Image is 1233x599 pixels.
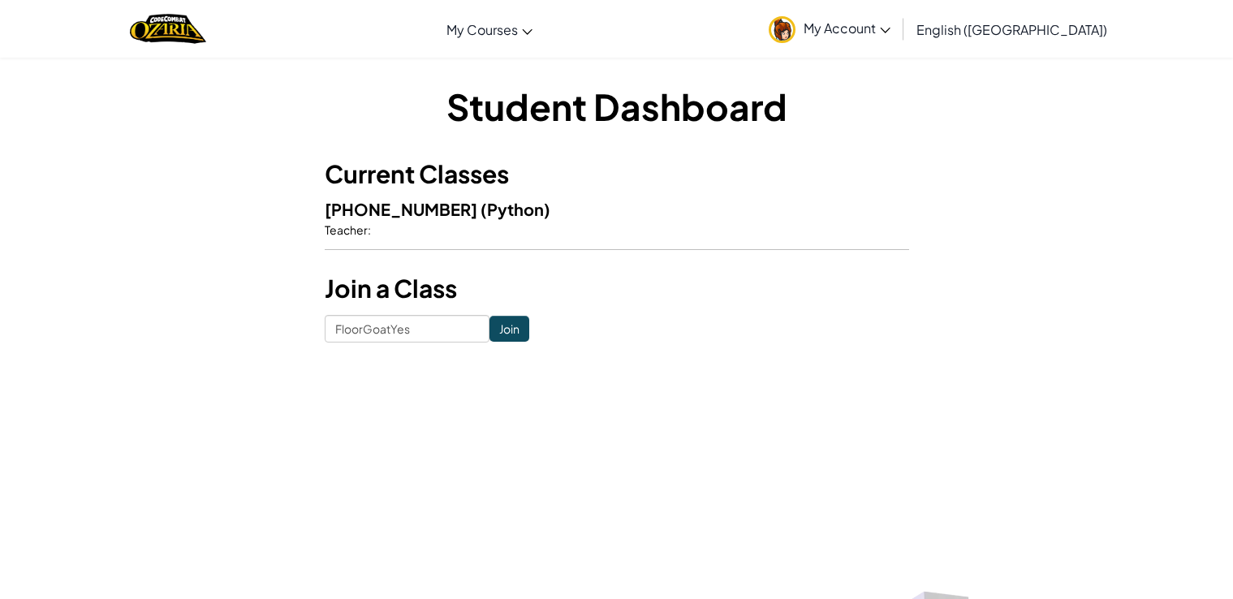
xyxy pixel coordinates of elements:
[446,21,518,38] span: My Courses
[761,3,899,54] a: My Account
[804,19,890,37] span: My Account
[916,21,1107,38] span: English ([GEOGRAPHIC_DATA])
[368,222,371,237] span: :
[325,199,481,219] span: [PHONE_NUMBER]
[489,316,529,342] input: Join
[325,270,909,307] h3: Join a Class
[438,7,541,51] a: My Courses
[325,81,909,131] h1: Student Dashboard
[130,12,205,45] a: Ozaria by CodeCombat logo
[325,156,909,192] h3: Current Classes
[481,199,550,219] span: (Python)
[769,16,795,43] img: avatar
[325,222,368,237] span: Teacher
[130,12,205,45] img: Home
[908,7,1115,51] a: English ([GEOGRAPHIC_DATA])
[325,315,489,343] input: <Enter Class Code>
